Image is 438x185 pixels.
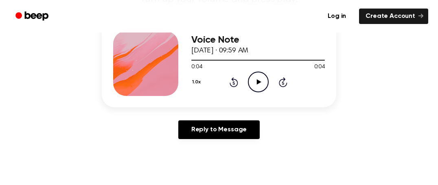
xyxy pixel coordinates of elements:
[191,63,202,72] span: 0:04
[191,75,204,89] button: 1.0x
[191,35,325,46] h3: Voice Note
[10,9,56,24] a: Beep
[320,7,354,26] a: Log in
[314,63,325,72] span: 0:04
[178,120,260,139] a: Reply to Message
[359,9,428,24] a: Create Account
[191,47,248,54] span: [DATE] · 09:59 AM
